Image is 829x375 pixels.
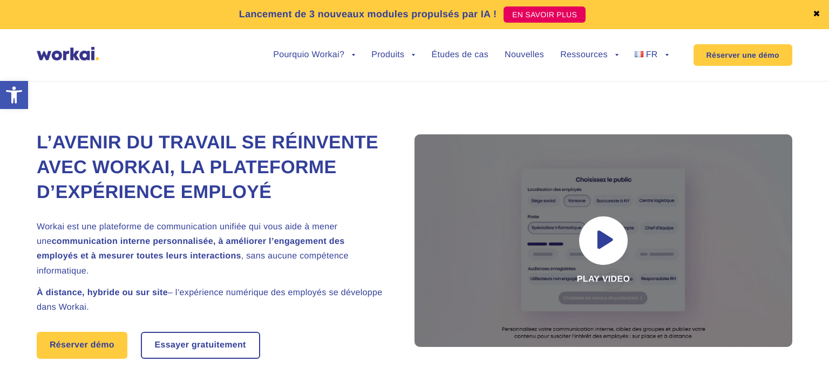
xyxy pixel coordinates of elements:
[37,288,168,297] strong: À distance, hybride ou sur site
[813,10,820,19] a: ✖
[504,6,586,23] a: EN SAVOIR PLUS
[37,237,344,261] strong: communication interne personnalisée, à améliorer l’engagement des employés et à mesurer toutes le...
[239,7,497,22] p: Lancement de 3 nouveaux modules propulsés par IA !
[37,288,382,312] span: – l’expérience numérique des employés se développe dans Workai
[646,50,658,59] span: FR
[371,51,415,59] a: Produits
[142,333,259,358] a: Essayer gratuitement
[37,285,388,315] h2: .
[505,51,544,59] a: Nouvelles
[694,44,792,66] a: Réserver une démo
[37,332,127,359] a: Réserver démo
[560,51,619,59] a: Ressources
[273,51,355,59] a: Pourquio Workai?
[37,220,388,278] h2: Workai est une plateforme de communication unifiée qui vous aide à mener une , sans aucune compét...
[37,131,388,205] h1: L’avenir du travail se réinvente avec Workai, la plateforme d’expérience employé
[431,51,488,59] a: Études de cas
[414,134,792,347] div: Play video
